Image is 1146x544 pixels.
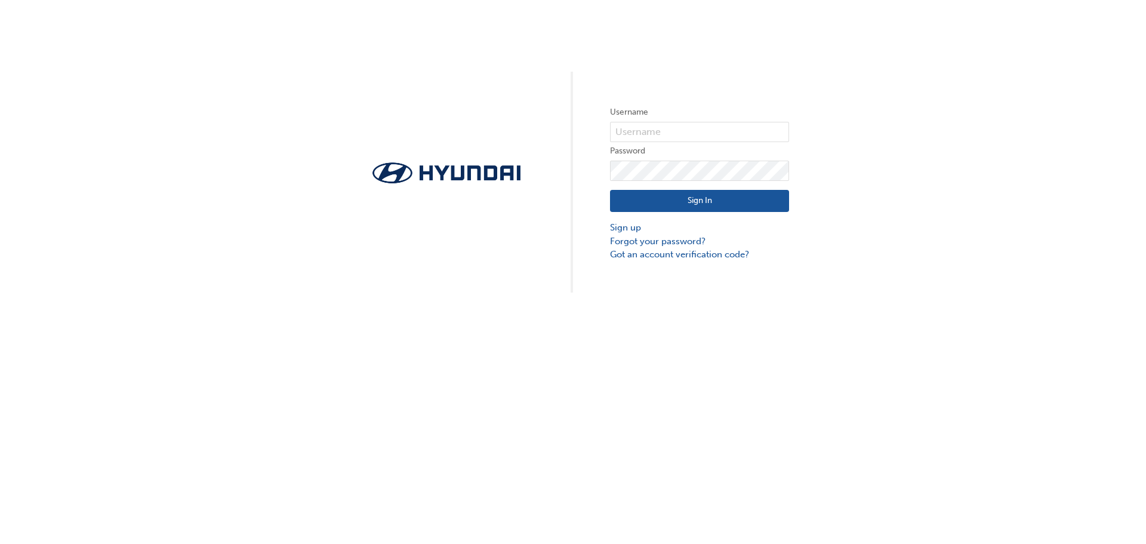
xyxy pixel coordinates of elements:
a: Got an account verification code? [610,248,789,262]
button: Sign In [610,190,789,213]
img: Trak [357,159,536,187]
label: Username [610,105,789,119]
a: Forgot your password? [610,235,789,248]
a: Sign up [610,221,789,235]
label: Password [610,144,789,158]
input: Username [610,122,789,142]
